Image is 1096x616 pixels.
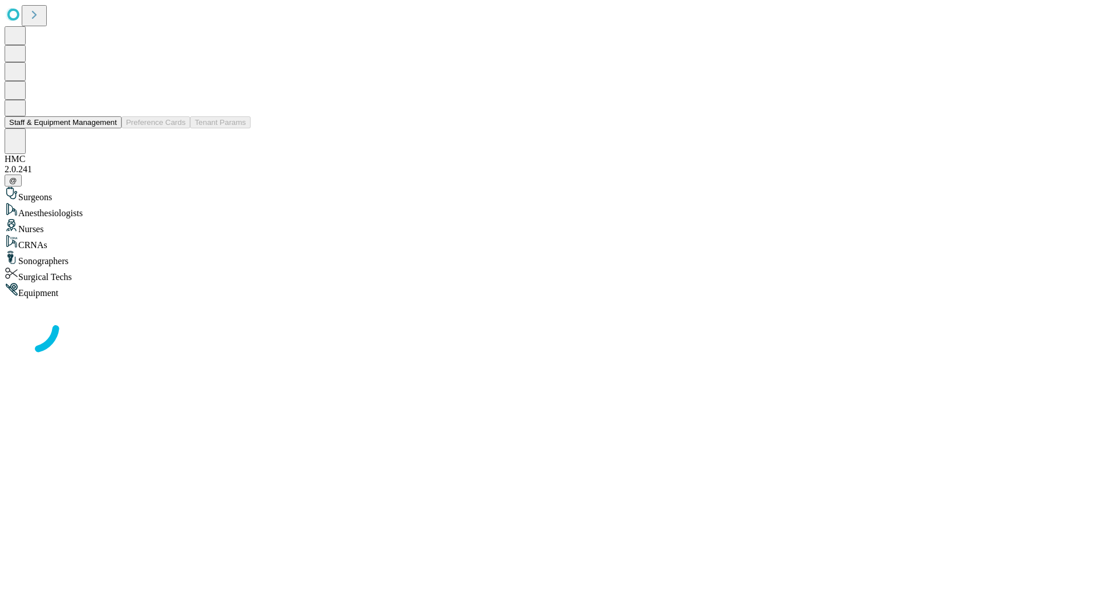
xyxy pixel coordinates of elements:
[190,116,251,128] button: Tenant Params
[5,154,1091,164] div: HMC
[9,176,17,185] span: @
[5,187,1091,202] div: Surgeons
[5,234,1091,250] div: CRNAs
[5,218,1091,234] div: Nurses
[122,116,190,128] button: Preference Cards
[5,164,1091,175] div: 2.0.241
[5,266,1091,282] div: Surgical Techs
[5,282,1091,298] div: Equipment
[5,202,1091,218] div: Anesthesiologists
[5,116,122,128] button: Staff & Equipment Management
[5,250,1091,266] div: Sonographers
[5,175,22,187] button: @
